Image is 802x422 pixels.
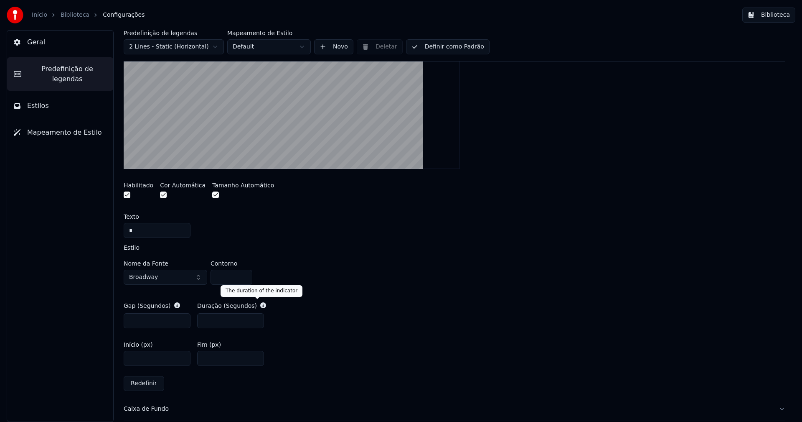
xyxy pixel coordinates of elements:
a: Biblioteca [61,11,89,19]
label: Predefinição de legendas [124,30,224,36]
label: Gap (Segundos) [124,303,171,309]
span: Predefinição de legendas [28,64,107,84]
button: Definir como Padrão [406,39,490,54]
span: Mapeamento de Estilo [27,128,102,138]
nav: breadcrumb [32,11,145,19]
button: Mapeamento de Estilo [7,121,113,144]
button: Caixa de Fundo [124,398,785,420]
button: Redefinir [124,376,164,391]
label: Tamanho Automático [212,182,274,188]
span: Geral [27,37,45,47]
label: Duração (Segundos) [197,303,257,309]
label: Nome da Fonte [124,261,207,266]
span: Estilos [27,101,49,111]
label: Início (px) [124,342,153,348]
label: Texto [124,214,139,220]
label: Fim (px) [197,342,221,348]
img: youka [7,7,23,23]
label: Cor Automática [160,182,206,188]
button: Biblioteca [742,8,795,23]
label: Habilitado [124,182,153,188]
label: Estilo [124,245,140,251]
a: Início [32,11,47,19]
span: Broadway [129,273,158,281]
label: Mapeamento de Estilo [227,30,311,36]
label: Contorno [211,261,252,266]
button: Estilos [7,94,113,118]
span: Configurações [103,11,145,19]
button: Geral [7,31,113,54]
div: The duration of the indicator [221,285,302,297]
button: Novo [314,39,353,54]
div: Caixa de Fundo [124,405,772,413]
button: Predefinição de legendas [7,57,113,91]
